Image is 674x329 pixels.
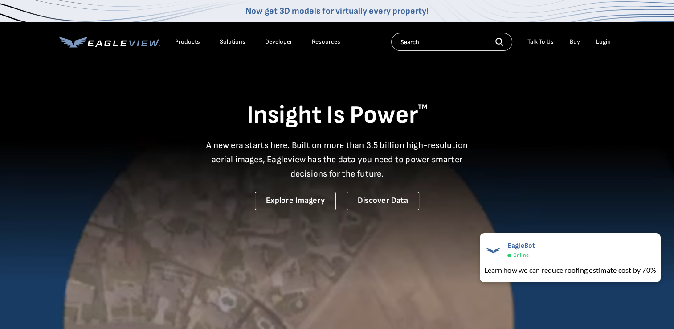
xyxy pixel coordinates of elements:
[596,38,611,46] div: Login
[201,138,474,181] p: A new era starts here. Built on more than 3.5 billion high-resolution aerial images, Eagleview ha...
[418,103,428,111] sup: TM
[347,192,419,210] a: Discover Data
[245,6,429,16] a: Now get 3D models for virtually every property!
[513,252,529,259] span: Online
[484,265,656,276] div: Learn how we can reduce roofing estimate cost by 70%
[59,100,615,131] h1: Insight Is Power
[220,38,245,46] div: Solutions
[265,38,292,46] a: Developer
[570,38,580,46] a: Buy
[391,33,512,51] input: Search
[175,38,200,46] div: Products
[484,242,502,259] img: EagleBot
[255,192,336,210] a: Explore Imagery
[527,38,554,46] div: Talk To Us
[312,38,340,46] div: Resources
[507,242,535,250] span: EagleBot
